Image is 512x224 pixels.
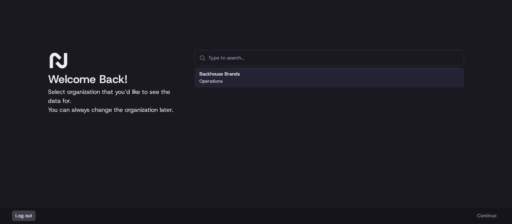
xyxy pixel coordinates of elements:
[199,71,240,77] h2: Backhouse Brands
[12,211,36,221] button: Log out
[199,78,223,84] p: Operations
[195,66,464,89] div: Suggestions
[48,73,183,86] h1: Welcome Back!
[208,50,459,65] input: Type to search...
[48,88,183,114] p: Select organization that you’d like to see the data for. You can always change the organization l...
